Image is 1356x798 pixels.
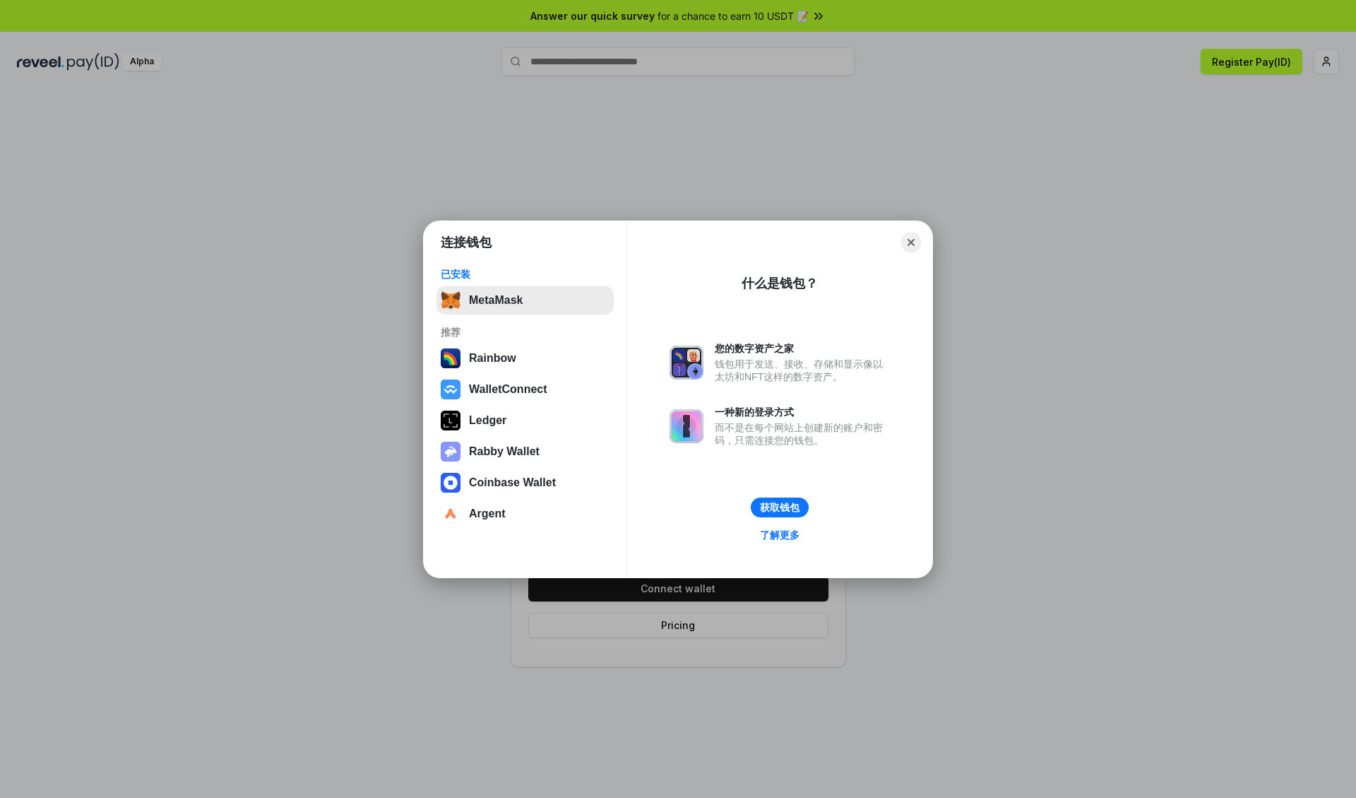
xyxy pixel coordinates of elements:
[441,504,460,524] img: svg+xml,%3Csvg%20width%3D%2228%22%20height%3D%2228%22%20viewBox%3D%220%200%2028%2028%22%20fill%3D...
[436,286,614,315] button: MetaMask
[751,498,809,517] button: 获取钱包
[469,445,540,458] div: Rabby Wallet
[760,529,799,541] div: 了解更多
[469,294,523,307] div: MetaMask
[436,469,614,497] button: Coinbase Wallet
[715,421,890,447] div: 而不是在每个网站上创建新的账户和密码，只需连接您的钱包。
[436,438,614,466] button: Rabby Wallet
[901,233,921,252] button: Close
[441,348,460,368] img: svg+xml,%3Csvg%20width%3D%22120%22%20height%3D%22120%22%20viewBox%3D%220%200%20120%20120%22%20fil...
[436,406,614,435] button: Ledger
[469,507,506,520] div: Argent
[441,234,492,251] h1: 连接钱包
[441,473,460,493] img: svg+xml,%3Csvg%20width%3D%2228%22%20height%3D%2228%22%20viewBox%3D%220%200%2028%2028%22%20fill%3D...
[441,326,609,339] div: 推荐
[469,414,506,427] div: Ledger
[436,375,614,404] button: WalletConnect
[715,406,890,418] div: 一种新的登录方式
[441,442,460,462] img: svg+xml,%3Csvg%20xmlns%3D%22http%3A%2F%2Fwww.w3.org%2F2000%2Fsvg%22%20fill%3D%22none%22%20viewBox...
[436,344,614,372] button: Rainbow
[760,501,799,514] div: 获取钱包
[670,409,703,443] img: svg+xml,%3Csvg%20xmlns%3D%22http%3A%2F%2Fwww.w3.org%2F2000%2Fsvg%22%20fill%3D%22none%22%20viewBox...
[469,352,516,365] div: Rainbow
[469,476,556,489] div: Coinbase Wallet
[441,291,460,310] img: svg+xml,%3Csvg%20fill%3D%22none%22%20height%3D%2233%22%20viewBox%3D%220%200%2035%2033%22%20width%...
[441,411,460,430] img: svg+xml,%3Csvg%20xmlns%3D%22http%3A%2F%2Fwww.w3.org%2F2000%2Fsvg%22%20width%3D%2228%22%20height%3...
[670,346,703,380] img: svg+xml,%3Csvg%20xmlns%3D%22http%3A%2F%2Fwww.w3.org%2F2000%2Fsvg%22%20fill%3D%22none%22%20viewBox...
[436,500,614,528] button: Argent
[715,358,890,383] div: 钱包用于发送、接收、存储和显示像以太坊和NFT这样的数字资产。
[751,526,808,544] a: 了解更多
[742,275,818,292] div: 什么是钱包？
[441,380,460,399] img: svg+xml,%3Csvg%20width%3D%2228%22%20height%3D%2228%22%20viewBox%3D%220%200%2028%2028%22%20fill%3D...
[441,268,609,281] div: 已安装
[469,383,547,396] div: WalletConnect
[715,342,890,355] div: 您的数字资产之家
